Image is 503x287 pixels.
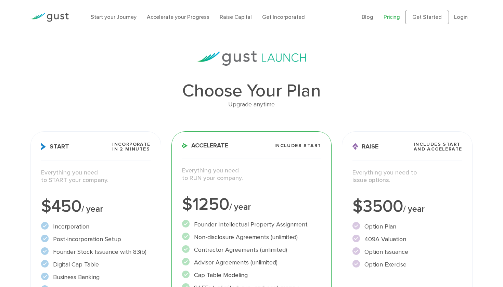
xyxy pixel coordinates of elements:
a: Raise Capital [220,14,252,20]
p: Everything you need to RUN your company. [182,167,321,182]
p: Everything you need to issue options. [352,169,462,184]
img: Accelerate Icon [182,143,188,148]
span: Accelerate [182,143,228,149]
div: $3500 [352,198,462,215]
div: $1250 [182,196,321,213]
a: Start your Journey [91,14,137,20]
a: Pricing [384,14,400,20]
li: Business Banking [41,273,151,282]
li: Advisor Agreements (unlimited) [182,258,321,267]
li: Digital Cap Table [41,260,151,269]
li: Option Plan [352,222,462,231]
li: Founder Stock Issuance with 83(b) [41,247,151,257]
p: Everything you need to START your company. [41,169,151,184]
span: / year [81,204,103,214]
li: 409A Valuation [352,235,462,244]
span: Incorporate in 2 Minutes [112,142,150,152]
div: $450 [41,198,151,215]
a: Accelerate your Progress [147,14,209,20]
span: Includes START [274,143,321,148]
a: Login [454,14,468,20]
li: Post-incorporation Setup [41,235,151,244]
li: Option Exercise [352,260,462,269]
span: / year [403,204,425,214]
li: Cap Table Modeling [182,271,321,280]
li: Incorporation [41,222,151,231]
img: Start Icon X2 [41,143,46,150]
span: / year [229,202,251,212]
li: Founder Intellectual Property Assignment [182,220,321,229]
span: Includes START and ACCELERATE [414,142,462,152]
img: Gust Logo [30,13,69,22]
a: Get Incorporated [262,14,305,20]
img: gust-launch-logos.svg [197,51,306,66]
div: Upgrade anytime [30,100,473,110]
li: Option Issuance [352,247,462,257]
span: Start [41,143,69,150]
li: Contractor Agreements (unlimited) [182,245,321,255]
a: Blog [362,14,373,20]
li: Non-disclosure Agreements (unlimited) [182,233,321,242]
img: Raise Icon [352,143,358,150]
h1: Choose Your Plan [30,82,473,100]
span: Raise [352,143,378,150]
a: Get Started [405,10,449,24]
